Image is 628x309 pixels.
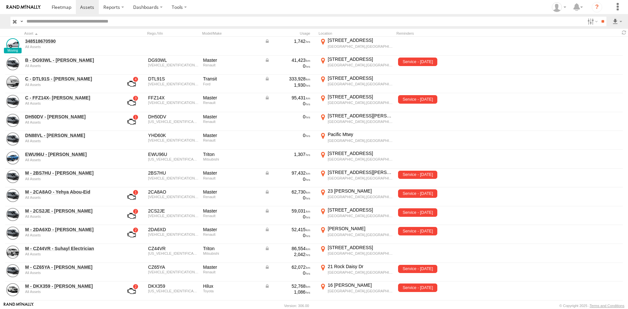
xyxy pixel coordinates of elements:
div: VF1VAE5V6K0794065 [148,120,199,124]
div: undefined [25,177,115,181]
div: DKX359 [148,283,199,289]
div: 0 [265,63,310,69]
div: undefined [25,233,115,237]
div: [STREET_ADDRESS] [328,150,393,156]
a: View Asset Details [6,76,19,89]
a: View Asset Details [6,151,19,164]
a: View Asset Details [6,38,19,51]
div: Master [203,227,260,232]
div: Master [203,57,260,63]
div: 0 [265,114,310,120]
div: 3 Berringa Ct [328,301,393,307]
div: Renault [203,270,260,274]
a: View Asset with Fault/s [119,95,144,111]
div: Location [319,31,394,36]
a: View Asset Details [6,264,19,277]
div: Data from Vehicle CANbus [265,76,310,82]
div: Data from Vehicle CANbus [265,189,310,195]
div: Data from Vehicle CANbus [265,38,310,44]
div: undefined [25,64,115,68]
div: Model/Make [202,31,261,36]
div: VF1MAFEZCJ0783917 [148,195,199,199]
label: Search Filter Options [585,17,599,26]
div: MMAYJKK10MH002535 [148,251,199,255]
div: [STREET_ADDRESS][PERSON_NAME] [328,113,393,119]
a: M - 2CA8AO - Yehya Abou-Eid [25,189,115,195]
div: CZ65YA [148,264,199,270]
a: View Asset Details [6,57,19,70]
div: [STREET_ADDRESS] [328,94,393,100]
div: VF1MAFEZCJ0783896 [148,138,199,142]
div: FFZ14X [148,95,199,101]
a: EWU96U - [PERSON_NAME] [25,151,115,157]
div: [STREET_ADDRESS] [328,245,393,250]
div: Master [203,170,260,176]
span: Service - 20/04/2023 [398,95,437,104]
a: View Asset Details [6,95,19,108]
a: M - DKX359 - [PERSON_NAME] [25,283,115,289]
div: undefined [25,196,115,199]
div: Data from Vehicle CANbus [265,283,310,289]
a: C - DTL91S - [PERSON_NAME] [25,76,115,82]
div: [GEOGRAPHIC_DATA],[GEOGRAPHIC_DATA] [328,100,393,105]
label: Click to View Current Location [319,113,394,130]
div: Mitsubishi [203,157,260,161]
a: Terms and Conditions [590,304,624,308]
a: View Asset with Fault/s [119,189,144,205]
div: undefined [25,252,115,256]
label: Click to View Current Location [319,207,394,225]
label: Click to View Current Location [319,56,394,74]
a: M - 2BS7HU - [PERSON_NAME] [25,170,115,176]
a: View Asset with Fault/s [119,227,144,242]
a: View Asset Details [6,132,19,146]
div: Renault [203,138,260,142]
div: undefined [25,215,115,218]
div: undefined [25,290,115,294]
label: Click to View Current Location [319,94,394,112]
div: Mitsubishi [203,251,260,255]
div: DG93WL [148,57,199,63]
a: C - FFZ14X- [PERSON_NAME] [25,95,115,101]
a: M - CZ44VR - Suhayl Electrician [25,246,115,251]
div: [GEOGRAPHIC_DATA],[GEOGRAPHIC_DATA] [328,44,393,49]
div: [GEOGRAPHIC_DATA],[GEOGRAPHIC_DATA] [328,157,393,162]
div: 0 [265,270,310,276]
div: [GEOGRAPHIC_DATA],[GEOGRAPHIC_DATA] [328,232,393,237]
div: Renault [203,195,260,199]
div: undefined [25,139,115,143]
label: Click to View Current Location [319,75,394,93]
div: DH50DV [148,114,199,120]
label: Click to View Current Location [319,169,394,187]
div: 1,307 [265,151,310,157]
label: Click to View Current Location [319,245,394,262]
div: VF1MAFEZHN0843628 [148,176,199,180]
div: MR0HA3CD600379152 [148,289,199,293]
span: Service - 11/01/2025 [398,171,437,179]
label: Click to View Current Location [319,131,394,149]
div: Renault [203,120,260,124]
div: Reminders [396,31,501,36]
div: 2,042 [265,251,310,257]
div: 2CA8AO [148,189,199,195]
span: Service - 12/08/2024 [398,189,437,198]
div: Data from Vehicle CANbus [265,208,310,214]
div: 2BS7HU [148,170,199,176]
div: Renault [203,63,260,67]
div: [GEOGRAPHIC_DATA],[GEOGRAPHIC_DATA] [328,176,393,180]
div: VF1MAFEZHP0853000 [148,63,199,67]
a: Visit our Website [4,302,34,309]
i: ? [592,2,602,12]
div: Renault [203,176,260,180]
span: Service - 13/06/2024 [398,283,437,292]
div: © Copyright 2025 - [559,304,624,308]
div: EWU96U [148,151,199,157]
a: M - CZ65YA - [PERSON_NAME] [25,264,115,270]
div: Triton [203,151,260,157]
div: 0 [265,214,310,220]
div: 21 Rock Daisy Dr [328,264,393,269]
div: DTL91S [148,76,199,82]
div: Ford [203,82,260,86]
a: M - 2CS2JE - [PERSON_NAME] [25,208,115,214]
a: M - 2DA6XD - [PERSON_NAME] [25,227,115,232]
div: Renault [203,232,260,236]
